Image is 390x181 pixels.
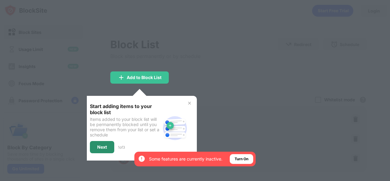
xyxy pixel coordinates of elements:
div: Some features are currently inactive. [149,156,222,162]
div: Turn On [235,156,248,162]
div: Start adding items to your block list [90,103,160,115]
div: Add to Block List [127,75,161,80]
div: Items added to your block list will be permanently blocked until you remove them from your list o... [90,117,160,137]
div: 1 of 3 [118,145,125,150]
img: error-circle-white.svg [138,155,145,162]
div: Next [97,145,107,150]
img: block-site.svg [160,114,190,143]
img: x-button.svg [187,101,192,106]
